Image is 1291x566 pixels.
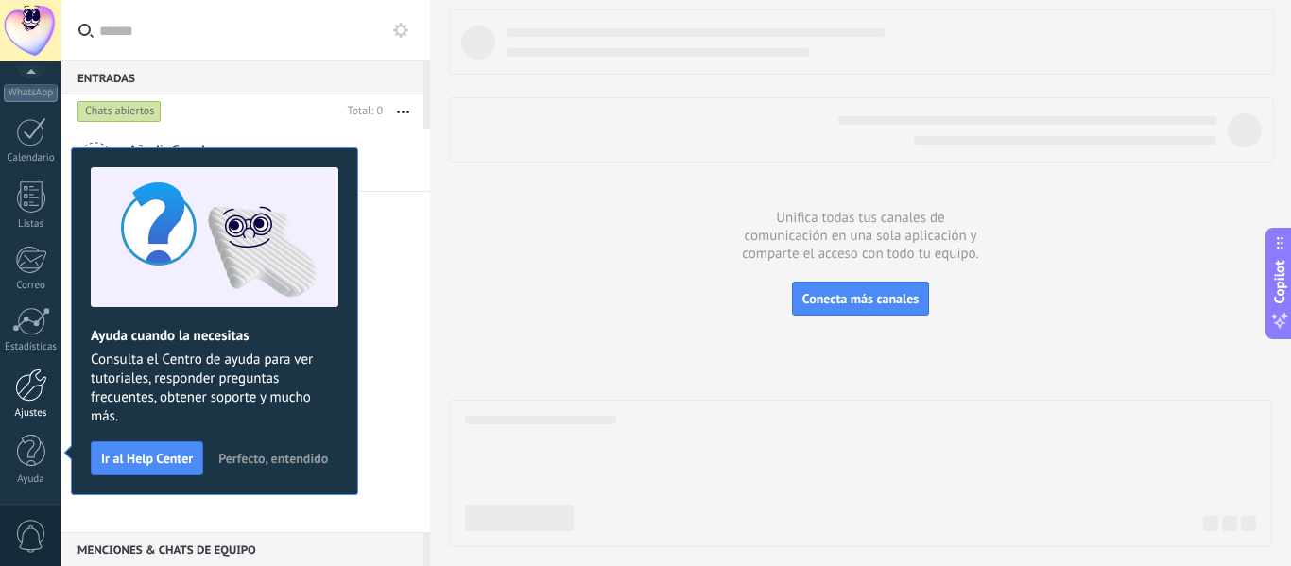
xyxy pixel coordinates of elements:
button: Más [383,94,423,129]
button: Perfecto, entendido [210,444,336,472]
span: Perfecto, entendido [218,452,328,465]
div: Calendario [4,152,59,164]
div: Ayuda [4,473,59,486]
div: Total: 0 [340,102,383,121]
div: Listas [4,218,59,231]
span: Copilot [1270,260,1289,303]
div: Menciones & Chats de equipo [61,532,423,566]
h2: Ayuda cuando la necesitas [91,327,338,345]
span: Añadir Canales [129,142,356,160]
div: Chats abiertos [77,100,162,123]
div: WhatsApp [4,84,58,102]
div: Correo [4,280,59,292]
span: Conecta más canales [802,290,919,307]
div: Estadísticas [4,341,59,353]
span: Consulta el Centro de ayuda para ver tutoriales, responder preguntas frecuentes, obtener soporte ... [91,351,338,426]
button: Ir al Help Center [91,441,203,475]
div: Ajustes [4,407,59,420]
button: Conecta más canales [792,282,929,316]
span: Ir al Help Center [101,452,193,465]
div: Entradas [61,60,423,94]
